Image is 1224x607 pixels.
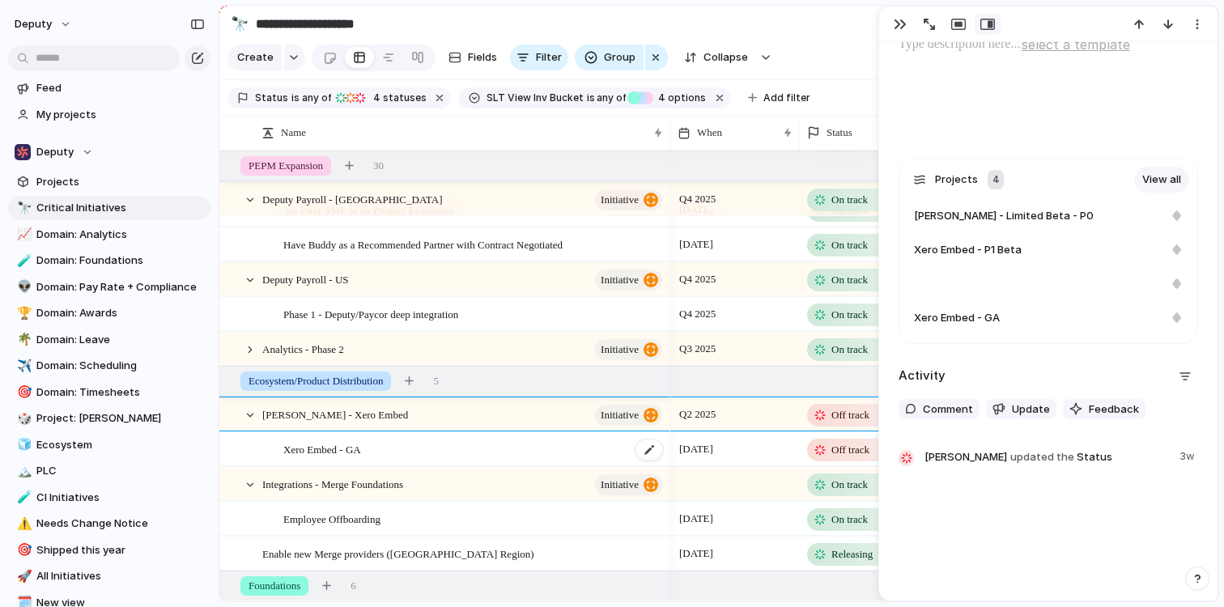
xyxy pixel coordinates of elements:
div: 🎲 [17,410,28,428]
span: Foundations [249,578,300,594]
div: 🌴 [17,330,28,349]
div: 👽 [17,278,28,296]
button: 🧪 [15,253,31,269]
span: Domain: Timesheets [36,384,205,401]
span: 5 [433,373,439,389]
span: initiative [601,404,639,427]
span: On track [831,272,868,288]
span: Create [237,49,274,66]
span: initiative [601,338,639,361]
a: ⚠️Needs Change Notice [8,511,210,536]
span: [PERSON_NAME] - Limited Beta - P0 [914,208,1094,224]
a: ✈️Domain: Scheduling [8,354,210,378]
button: isany of [288,89,334,107]
span: Group [604,49,635,66]
span: select a template [1022,35,1130,54]
span: Update [1012,401,1050,418]
span: Domain: Awards [36,305,205,321]
span: Fields [468,49,497,66]
span: On track [831,237,868,253]
span: [DATE] [675,439,717,459]
span: Enable new Merge providers ([GEOGRAPHIC_DATA] Region) [262,544,534,562]
button: 🧪 [15,490,31,506]
span: [DATE] [675,509,717,528]
button: 🏔️ [15,463,31,479]
a: 🏆Domain: Awards [8,301,210,325]
span: Name [281,125,306,141]
div: ⚠️ [17,515,28,533]
span: Deputy Payroll - [GEOGRAPHIC_DATA] [262,189,442,208]
span: [DATE] [675,544,717,563]
a: 🧪CI Initiatives [8,486,210,510]
span: Analytics - Phase 2 [262,339,344,358]
span: Off track [831,407,869,423]
span: Integrations - Merge Foundations [262,474,403,493]
span: Filter [536,49,562,66]
button: 🚀 [15,568,31,584]
div: 🧊 [17,435,28,454]
span: Xero Embed - GA [283,439,361,458]
button: 4 statuses [333,89,430,107]
span: Projects [935,172,978,188]
span: Have Buddy as a Recommended Partner with Contract Negotiated [283,235,563,253]
span: Q4 2025 [675,304,720,324]
button: initiative [595,405,662,426]
button: Group [575,45,644,70]
span: Xero Embed - P1 Beta [914,242,1022,258]
span: Domain: Leave [36,332,205,348]
span: Off track [831,442,869,458]
span: Q4 2025 [675,270,720,289]
span: 4 [653,91,668,104]
span: initiative [601,269,639,291]
span: On track [831,511,868,528]
button: ✈️ [15,358,31,374]
span: PEPM Expansion [249,158,323,174]
div: 🧪 [17,488,28,507]
span: On track [831,342,868,358]
span: Q4 2025 [675,189,720,209]
div: 🚀 [17,567,28,586]
a: Projects [8,170,210,194]
div: 🏔️ [17,462,28,481]
span: any of [300,91,331,105]
button: 🔭 [227,11,253,37]
div: 🎲Project: [PERSON_NAME] [8,406,210,431]
span: Feed [36,80,205,96]
span: When [697,125,722,141]
span: Ecosystem [36,437,205,453]
span: Feedback [1089,401,1139,418]
button: 🎲 [15,410,31,427]
span: Status [827,125,852,141]
span: [DATE] [675,235,717,254]
button: Collapse [674,45,756,70]
div: 🚀All Initiatives [8,564,210,588]
h2: Activity [899,367,946,385]
button: Create [227,45,282,70]
div: 👽Domain: Pay Rate + Compliance [8,275,210,299]
div: 🌴Domain: Leave [8,328,210,352]
span: Employee Offboarding [283,509,380,528]
button: 4 options [627,89,709,107]
div: 🧪Domain: Foundations [8,248,210,273]
button: Fields [442,45,504,70]
span: initiative [601,189,639,211]
button: Deputy [8,140,210,164]
span: Phase 1 - Deputy/Paycor deep integration [283,304,458,323]
span: Critical Initiatives [36,200,205,216]
a: My projects [8,103,210,127]
span: options [653,91,706,105]
span: Xero Embed - GA [914,310,1000,326]
span: Deputy [36,144,74,160]
button: 🔭 [15,200,31,216]
button: 🎯 [15,384,31,401]
div: ✈️ [17,357,28,376]
button: 🧊 [15,437,31,453]
span: My projects [36,107,205,123]
span: 30 [373,158,384,174]
span: Status [924,445,1170,468]
span: Domain: Pay Rate + Compliance [36,279,205,295]
span: [PERSON_NAME] - Xero Embed [262,405,408,423]
div: 🎯Shipped this year [8,538,210,562]
span: Shipped this year [36,542,205,558]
